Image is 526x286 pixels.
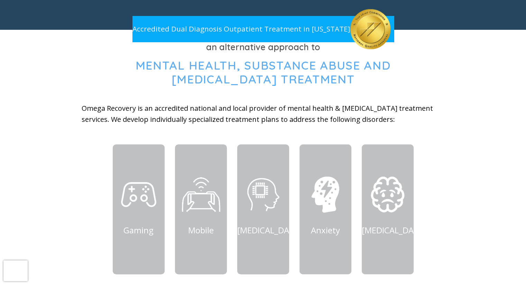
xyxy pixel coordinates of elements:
[311,224,340,235] a: Anxiety
[132,23,350,35] p: Accredited Dual Diagnosis Outpatient Treatment in [US_STATE]
[188,224,214,235] a: Mobile
[123,224,154,235] a: Gaming
[82,103,445,125] p: Omega Recovery is an accredited national and local provider of mental health & [MEDICAL_DATA] tre...
[136,58,391,87] span: Mental Health, Substance Abuse and [MEDICAL_DATA] Treatment
[82,40,445,54] h3: an alternative approach to
[362,224,427,235] a: [MEDICAL_DATA]
[237,224,302,235] a: [MEDICAL_DATA]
